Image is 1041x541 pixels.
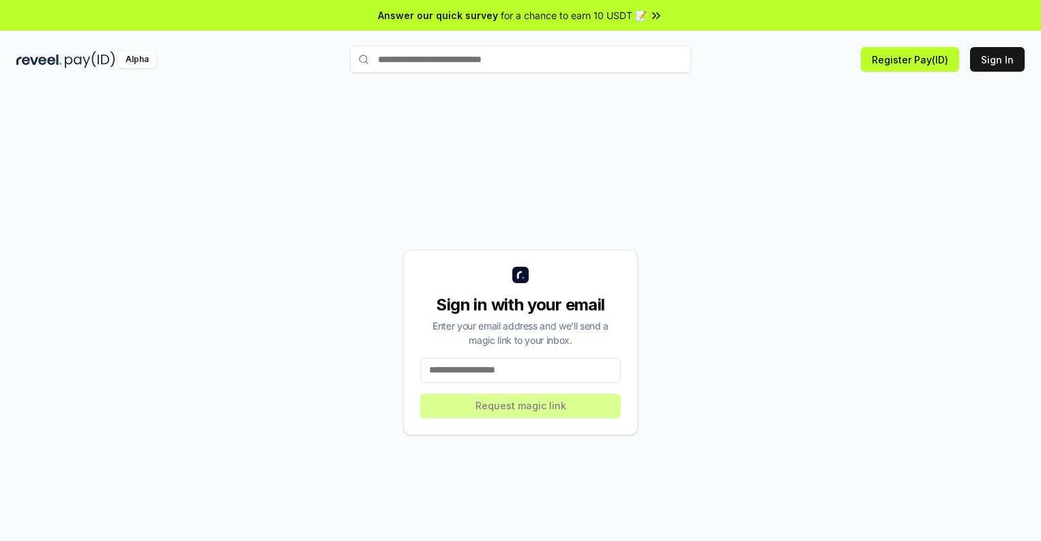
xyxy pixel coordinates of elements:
img: pay_id [65,51,115,68]
div: Sign in with your email [420,294,621,316]
span: Answer our quick survey [378,8,498,23]
div: Alpha [118,51,156,68]
img: logo_small [512,267,529,283]
span: for a chance to earn 10 USDT 📝 [501,8,647,23]
img: reveel_dark [16,51,62,68]
div: Enter your email address and we’ll send a magic link to your inbox. [420,319,621,347]
button: Sign In [970,47,1025,72]
button: Register Pay(ID) [861,47,959,72]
